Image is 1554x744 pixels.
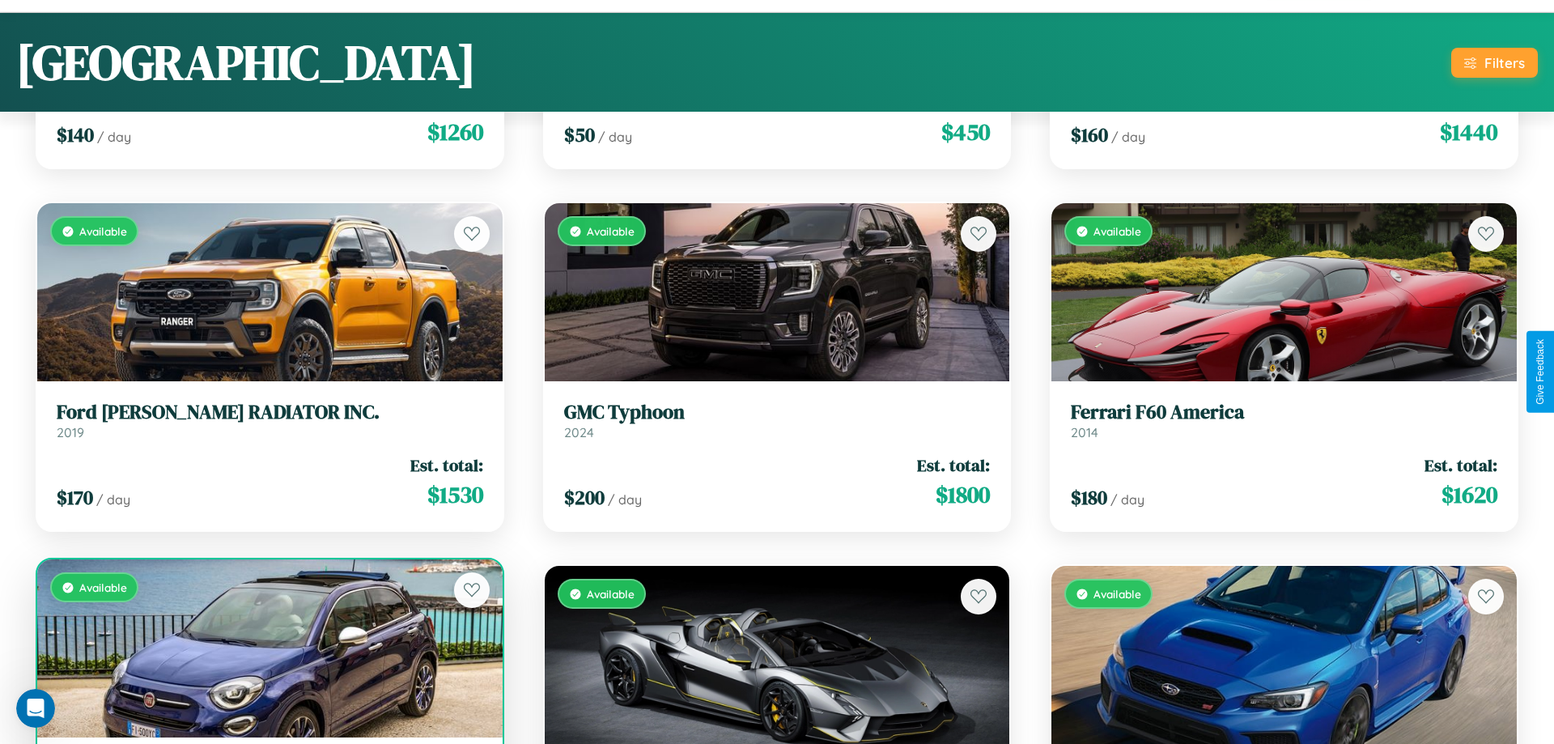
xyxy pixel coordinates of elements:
[57,121,94,148] span: $ 140
[564,424,594,440] span: 2024
[587,587,635,601] span: Available
[1071,401,1497,424] h3: Ferrari F60 America
[1071,484,1107,511] span: $ 180
[97,129,131,145] span: / day
[564,121,595,148] span: $ 50
[1110,491,1144,508] span: / day
[608,491,642,508] span: / day
[79,580,127,594] span: Available
[57,424,84,440] span: 2019
[57,484,93,511] span: $ 170
[1093,587,1141,601] span: Available
[57,401,483,440] a: Ford [PERSON_NAME] RADIATOR INC.2019
[564,401,991,424] h3: GMC Typhoon
[1424,453,1497,477] span: Est. total:
[1093,224,1141,238] span: Available
[1484,54,1525,71] div: Filters
[564,484,605,511] span: $ 200
[1440,116,1497,148] span: $ 1440
[936,478,990,511] span: $ 1800
[941,116,990,148] span: $ 450
[79,224,127,238] span: Available
[1071,121,1108,148] span: $ 160
[587,224,635,238] span: Available
[1071,401,1497,440] a: Ferrari F60 America2014
[57,401,483,424] h3: Ford [PERSON_NAME] RADIATOR INC.
[410,453,483,477] span: Est. total:
[16,29,476,96] h1: [GEOGRAPHIC_DATA]
[1071,424,1098,440] span: 2014
[598,129,632,145] span: / day
[1111,129,1145,145] span: / day
[427,478,483,511] span: $ 1530
[917,453,990,477] span: Est. total:
[1535,339,1546,405] div: Give Feedback
[16,689,55,728] iframe: Intercom live chat
[96,491,130,508] span: / day
[564,401,991,440] a: GMC Typhoon2024
[1451,48,1538,78] button: Filters
[1441,478,1497,511] span: $ 1620
[427,116,483,148] span: $ 1260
